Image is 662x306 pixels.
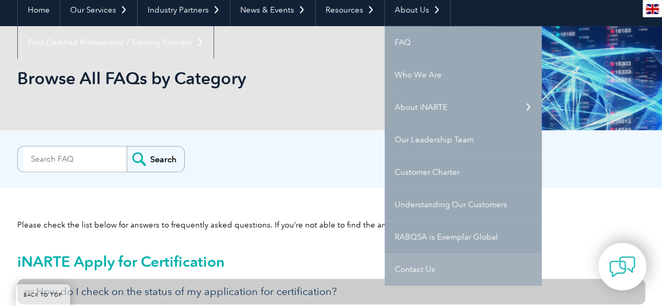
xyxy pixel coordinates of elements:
[17,219,645,231] p: Please check the list below for answers to frequently asked questions. If you’re not able to find...
[16,284,70,306] a: BACK TO TOP
[127,146,184,172] input: Search
[18,26,214,59] a: Find Certified Professional / Training Provider
[385,123,542,156] a: Our Leadership Team
[646,4,659,14] img: en
[385,221,542,253] a: RABQSA is Exemplar Global
[385,253,542,286] a: Contact Us
[17,68,419,88] h1: Browse All FAQs by Category
[17,279,645,304] h3: How do I check on the status of my application for certification?
[385,59,542,91] a: Who We Are
[385,156,542,188] a: Customer Charter
[385,188,542,221] a: Understanding Our Customers
[609,254,635,280] img: contact-chat.png
[17,253,645,270] h2: iNARTE Apply for Certification
[23,146,127,172] input: Search FAQ
[385,26,542,59] a: FAQ
[385,91,542,123] a: About iNARTE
